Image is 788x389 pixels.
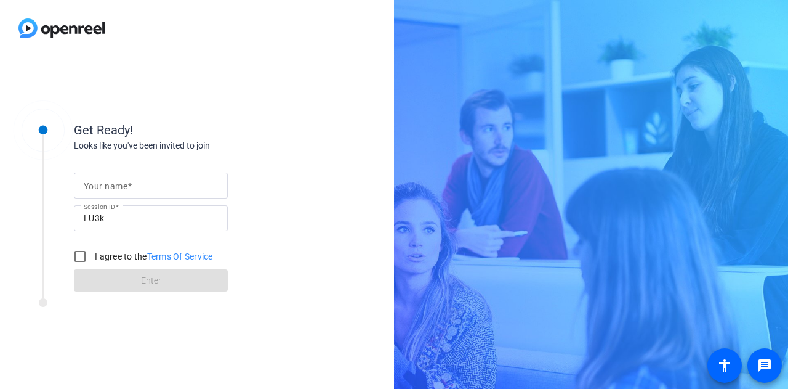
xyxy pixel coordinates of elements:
div: Looks like you've been invited to join [74,139,320,152]
mat-icon: message [757,358,772,373]
a: Terms Of Service [147,252,213,261]
label: I agree to the [92,250,213,263]
mat-label: Your name [84,181,127,191]
mat-label: Session ID [84,203,115,210]
mat-icon: accessibility [717,358,732,373]
div: Get Ready! [74,121,320,139]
